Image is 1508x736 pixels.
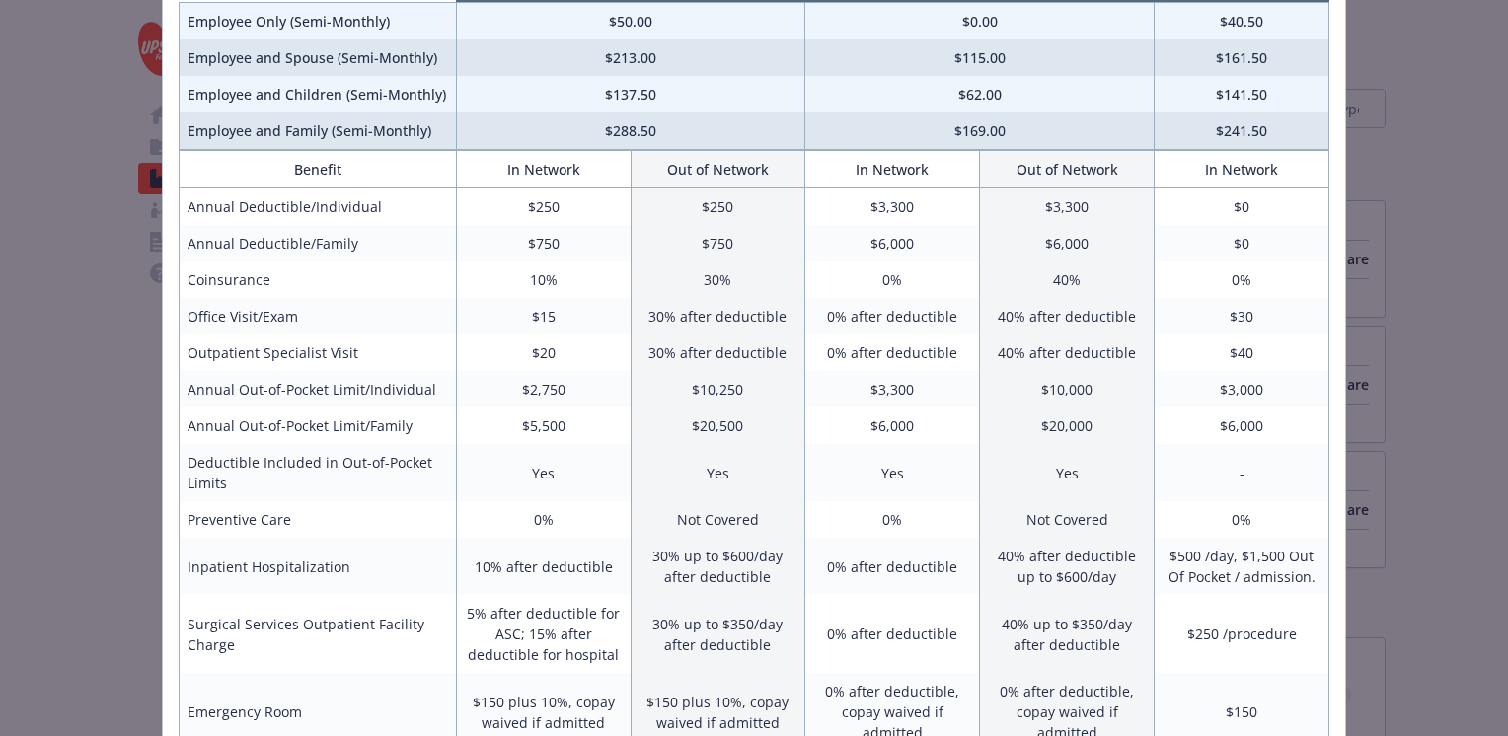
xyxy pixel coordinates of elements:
td: 40% after deductible up to $600/day [980,538,1155,595]
td: - [1155,444,1329,501]
td: 30% after deductible [631,298,805,334]
td: Employee and Children (Semi-Monthly) [180,76,457,112]
td: $750 [456,225,631,261]
td: $30 [1155,298,1329,334]
td: Coinsurance [180,261,457,298]
td: 40% up to $350/day after deductible [980,595,1155,673]
td: 10% [456,261,631,298]
td: $250 /procedure [1155,595,1329,673]
td: $0 [1155,225,1329,261]
td: $3,300 [805,371,980,407]
td: $62.00 [805,76,1155,112]
td: Annual Out-of-Pocket Limit/Individual [180,371,457,407]
td: 40% after deductible [980,298,1155,334]
td: $20,500 [631,407,805,444]
td: 30% up to $350/day after deductible [631,595,805,673]
td: 0% [1155,501,1329,538]
th: Benefit [180,151,457,188]
td: 0% after deductible [805,334,980,371]
td: $6,000 [1155,407,1329,444]
td: $15 [456,298,631,334]
td: $40 [1155,334,1329,371]
td: $250 [631,188,805,226]
td: $0 [1155,188,1329,226]
td: Not Covered [631,501,805,538]
td: $141.50 [1155,76,1329,112]
td: Employee and Spouse (Semi-Monthly) [180,39,457,76]
td: $20,000 [980,407,1155,444]
td: Employee Only (Semi-Monthly) [180,3,457,40]
td: $213.00 [456,39,805,76]
th: Out of Network [980,151,1155,188]
td: 0% [805,501,980,538]
td: Yes [631,444,805,501]
th: In Network [456,151,631,188]
td: $6,000 [805,407,980,444]
td: $250 [456,188,631,226]
td: 30% up to $600/day after deductible [631,538,805,595]
td: $10,250 [631,371,805,407]
td: $2,750 [456,371,631,407]
td: 0% [1155,261,1329,298]
td: 0% [456,501,631,538]
td: $3,300 [980,188,1155,226]
td: $750 [631,225,805,261]
td: $241.50 [1155,112,1329,150]
td: 30% [631,261,805,298]
td: Yes [805,444,980,501]
td: 0% after deductible [805,298,980,334]
td: Annual Deductible/Family [180,225,457,261]
td: Inpatient Hospitalization [180,538,457,595]
td: $161.50 [1155,39,1329,76]
td: $169.00 [805,112,1155,150]
td: Yes [456,444,631,501]
td: 0% after deductible [805,538,980,595]
th: In Network [805,151,980,188]
th: In Network [1155,151,1329,188]
td: $288.50 [456,112,805,150]
td: $500 /day, $1,500 Out Of Pocket / admission. [1155,538,1329,595]
td: Deductible Included in Out-of-Pocket Limits [180,444,457,501]
td: Surgical Services Outpatient Facility Charge [180,595,457,673]
td: Outpatient Specialist Visit [180,334,457,371]
td: $20 [456,334,631,371]
td: $10,000 [980,371,1155,407]
td: 0% after deductible [805,595,980,673]
td: $50.00 [456,3,805,40]
td: $3,300 [805,188,980,226]
td: $137.50 [456,76,805,112]
td: $5,500 [456,407,631,444]
td: 30% after deductible [631,334,805,371]
td: 40% [980,261,1155,298]
td: Preventive Care [180,501,457,538]
td: 10% after deductible [456,538,631,595]
td: 5% after deductible for ASC; 15% after deductible for hospital [456,595,631,673]
td: $40.50 [1155,3,1329,40]
td: Annual Out-of-Pocket Limit/Family [180,407,457,444]
td: $3,000 [1155,371,1329,407]
td: $115.00 [805,39,1155,76]
td: $6,000 [980,225,1155,261]
td: Annual Deductible/Individual [180,188,457,226]
td: $0.00 [805,3,1155,40]
td: $6,000 [805,225,980,261]
th: Out of Network [631,151,805,188]
td: Office Visit/Exam [180,298,457,334]
td: Employee and Family (Semi-Monthly) [180,112,457,150]
td: Not Covered [980,501,1155,538]
td: 0% [805,261,980,298]
td: Yes [980,444,1155,501]
td: 40% after deductible [980,334,1155,371]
